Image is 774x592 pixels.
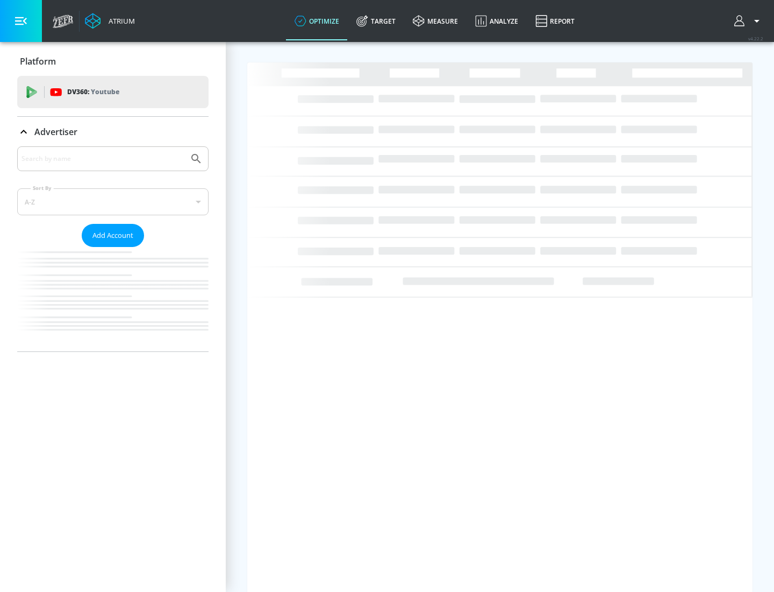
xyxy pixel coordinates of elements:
a: Atrium [85,13,135,29]
p: DV360: [67,86,119,98]
p: Advertiser [34,126,77,138]
div: DV360: Youtube [17,76,209,108]
span: v 4.22.2 [748,36,763,41]
a: Report [527,2,583,40]
label: Sort By [31,185,54,192]
div: A-Z [17,188,209,215]
span: Add Account [92,229,133,242]
button: Add Account [82,224,144,247]
p: Youtube [91,86,119,97]
input: Search by name [21,152,184,166]
p: Platform [20,55,56,67]
div: Advertiser [17,146,209,351]
div: Advertiser [17,117,209,147]
div: Atrium [104,16,135,26]
div: Platform [17,46,209,76]
a: Target [348,2,404,40]
a: optimize [286,2,348,40]
a: Analyze [467,2,527,40]
nav: list of Advertiser [17,247,209,351]
a: measure [404,2,467,40]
